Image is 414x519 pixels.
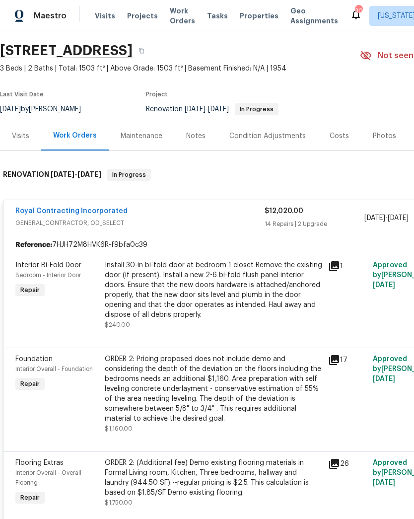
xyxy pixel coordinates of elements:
[15,262,81,269] span: Interior Bi-Fold Door
[105,260,322,320] div: Install 30-in bi-fold door at bedroom 1 closet Remove the existing door (if present). Install a n...
[133,42,150,60] button: Copy Address
[328,458,367,470] div: 26
[77,171,101,178] span: [DATE]
[330,131,349,141] div: Costs
[105,354,322,424] div: ORDER 2: Pricing proposed does not include demo and considering the depth of the deviation on the...
[355,6,362,16] div: 30
[15,272,81,278] span: Bedroom - Interior Door
[15,366,93,372] span: Interior Overall - Foundation
[105,322,130,328] span: $240.00
[185,106,229,113] span: -
[229,131,306,141] div: Condition Adjustments
[207,12,228,19] span: Tasks
[364,213,409,223] span: -
[328,354,367,366] div: 17
[15,459,64,466] span: Flooring Extras
[170,6,195,26] span: Work Orders
[265,208,303,215] span: $12,020.00
[105,426,133,432] span: $1,160.00
[388,215,409,222] span: [DATE]
[16,285,44,295] span: Repair
[146,91,168,97] span: Project
[208,106,229,113] span: [DATE]
[51,171,101,178] span: -
[121,131,162,141] div: Maintenance
[265,219,364,229] div: 14 Repairs | 2 Upgrade
[290,6,338,26] span: Geo Assignments
[16,493,44,503] span: Repair
[15,470,81,486] span: Interior Overall - Overall Flooring
[373,282,395,289] span: [DATE]
[34,11,67,21] span: Maestro
[186,131,206,141] div: Notes
[236,106,277,112] span: In Progress
[146,106,278,113] span: Renovation
[95,11,115,21] span: Visits
[373,131,396,141] div: Photos
[16,379,44,389] span: Repair
[328,260,367,272] div: 1
[15,356,53,363] span: Foundation
[15,218,265,228] span: GENERAL_CONTRACTOR, OD_SELECT
[53,131,97,141] div: Work Orders
[127,11,158,21] span: Projects
[12,131,29,141] div: Visits
[373,375,395,382] span: [DATE]
[105,500,133,506] span: $1,750.00
[108,170,150,180] span: In Progress
[240,11,278,21] span: Properties
[15,240,52,250] b: Reference:
[185,106,206,113] span: [DATE]
[105,458,322,498] div: ORDER 2: (Additional fee) Demo existing flooring materials in Formal Living room, Kitchen, Three ...
[3,169,101,181] h6: RENOVATION
[15,208,128,215] a: Royal Contracting Incorporated
[51,171,74,178] span: [DATE]
[373,479,395,486] span: [DATE]
[364,215,385,222] span: [DATE]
